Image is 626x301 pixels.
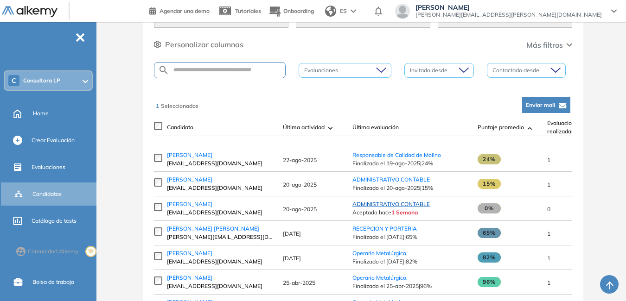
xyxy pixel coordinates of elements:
span: Última evaluación [352,123,399,132]
span: Puntaje promedio [478,123,524,132]
span: [PERSON_NAME] [167,151,212,158]
span: 20-ago-2025 [283,181,317,188]
span: 15% [478,179,501,189]
span: [EMAIL_ADDRESS][DOMAIN_NAME] [167,184,274,192]
img: SEARCH_ALT [158,64,169,76]
span: 65% [478,228,501,238]
span: 82% [478,252,501,263]
img: arrow [351,9,356,13]
span: Finalizado el [DATE] | 65% [352,233,468,241]
a: [PERSON_NAME] [167,200,274,208]
button: Onboarding [268,1,314,21]
span: [EMAIL_ADDRESS][DOMAIN_NAME] [167,257,274,266]
span: [EMAIL_ADDRESS][DOMAIN_NAME] [167,208,274,217]
a: Agendar una demo [149,5,210,16]
span: 1 [547,279,550,286]
img: [missing "en.ARROW_ALT" translation] [328,127,333,130]
span: Evaluaciones realizadas [547,119,599,136]
span: 24% [478,154,501,164]
span: [PERSON_NAME] [PERSON_NAME] [167,225,259,232]
span: Home [33,109,49,118]
span: Enviar mail [526,101,555,108]
span: [PERSON_NAME] [167,274,212,281]
span: 1 [547,181,550,188]
span: [PERSON_NAME] [167,176,212,183]
a: RECEPCION Y PORTERIA [352,225,417,232]
a: ADMINISTRATIVO CONTABLE [352,176,430,183]
span: Candidatos [32,190,62,198]
span: 0% [478,203,501,213]
span: Seleccionados [161,102,198,109]
img: world [325,6,336,17]
span: Catálogo de tests [32,217,77,225]
a: ADMINISTRATIVO CONTABLE [352,201,430,207]
span: 20-ago-2025 [283,206,317,213]
span: 22-ago-2025 [283,157,317,163]
a: [PERSON_NAME] [167,151,274,159]
a: [PERSON_NAME] [167,274,274,282]
span: Evaluaciones [32,163,65,171]
span: Aceptado hace [352,208,468,217]
a: [PERSON_NAME] [167,176,274,184]
span: Personalizar columnas [165,39,243,50]
span: Más filtros [526,39,563,50]
button: Enviar mail [522,97,570,113]
img: Logo [2,6,57,18]
span: [PERSON_NAME] [415,4,602,11]
button: Más filtros [526,39,572,50]
span: Finalizado el 20-ago-2025 | 15% [352,184,468,192]
span: Crear Evaluación [32,136,75,144]
span: [PERSON_NAME] [167,250,212,257]
span: Finalizado el 25-abr-2025 | 96% [352,282,468,290]
img: [missing "en.ARROW_ALT" translation] [528,127,532,130]
span: 25-abr-2025 [283,279,315,286]
span: 1 [547,230,550,237]
a: [PERSON_NAME] [167,249,274,257]
span: Candidato [167,123,193,132]
span: [EMAIL_ADDRESS][DOMAIN_NAME] [167,159,274,168]
span: [PERSON_NAME] [167,201,212,207]
span: C [12,77,16,84]
span: Finalizado el 19-ago-2025 | 24% [352,159,468,168]
span: 1 [156,102,159,109]
span: 1 [547,157,550,163]
a: [PERSON_NAME] [PERSON_NAME] [167,225,274,233]
span: 1 Semana [391,209,418,216]
span: Última actividad [283,123,325,132]
span: Finalizado el [DATE] | 82% [352,257,468,266]
span: ES [340,7,347,15]
a: Operario Metalúrgico. [352,250,408,257]
span: Tutoriales [235,7,261,14]
span: [PERSON_NAME][EMAIL_ADDRESS][DOMAIN_NAME] [167,233,274,241]
span: Bolsa de trabajo [32,278,74,286]
a: Responsable de Calidad de Molino [352,151,441,158]
span: [DATE] [283,230,301,237]
button: Personalizar columnas [154,39,243,50]
span: Onboarding [283,7,314,14]
span: [DATE] [283,255,301,262]
span: [PERSON_NAME][EMAIL_ADDRESS][PERSON_NAME][DOMAIN_NAME] [415,11,602,19]
span: 1 [547,255,550,262]
span: [EMAIL_ADDRESS][DOMAIN_NAME] [167,282,274,290]
span: Consultora LP [23,77,60,84]
span: Agendar una demo [160,7,210,14]
span: 0 [547,206,550,213]
span: 96% [478,277,501,287]
a: Operario Metalúrgico. [352,274,408,281]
